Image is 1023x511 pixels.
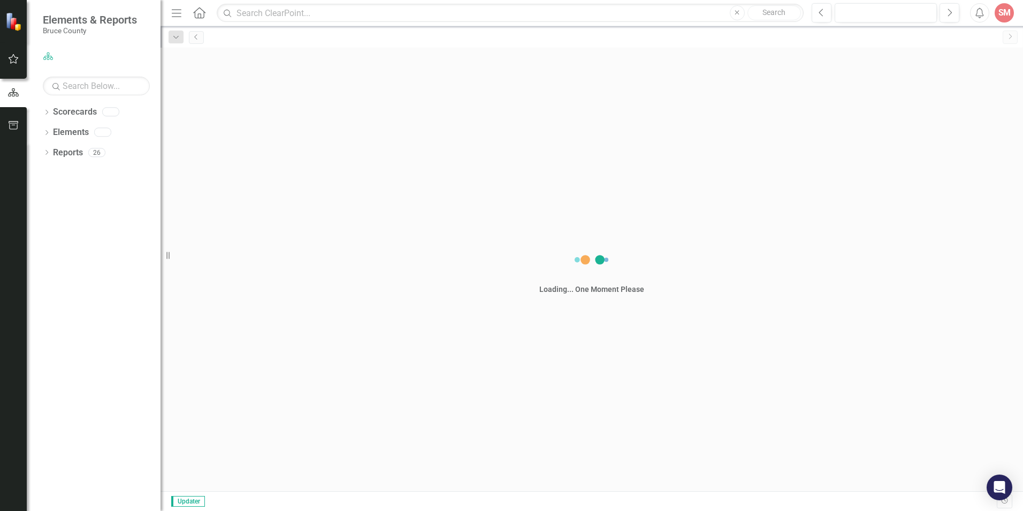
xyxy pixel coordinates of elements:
[762,8,785,17] span: Search
[53,147,83,159] a: Reports
[88,148,105,157] div: 26
[217,4,804,22] input: Search ClearPoint...
[5,12,24,31] img: ClearPoint Strategy
[747,5,801,20] button: Search
[43,77,150,95] input: Search Below...
[539,284,644,295] div: Loading... One Moment Please
[53,106,97,118] a: Scorecards
[995,3,1014,22] button: SM
[43,26,137,35] small: Bruce County
[171,496,205,507] span: Updater
[987,475,1012,500] div: Open Intercom Messenger
[53,126,89,139] a: Elements
[43,13,137,26] span: Elements & Reports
